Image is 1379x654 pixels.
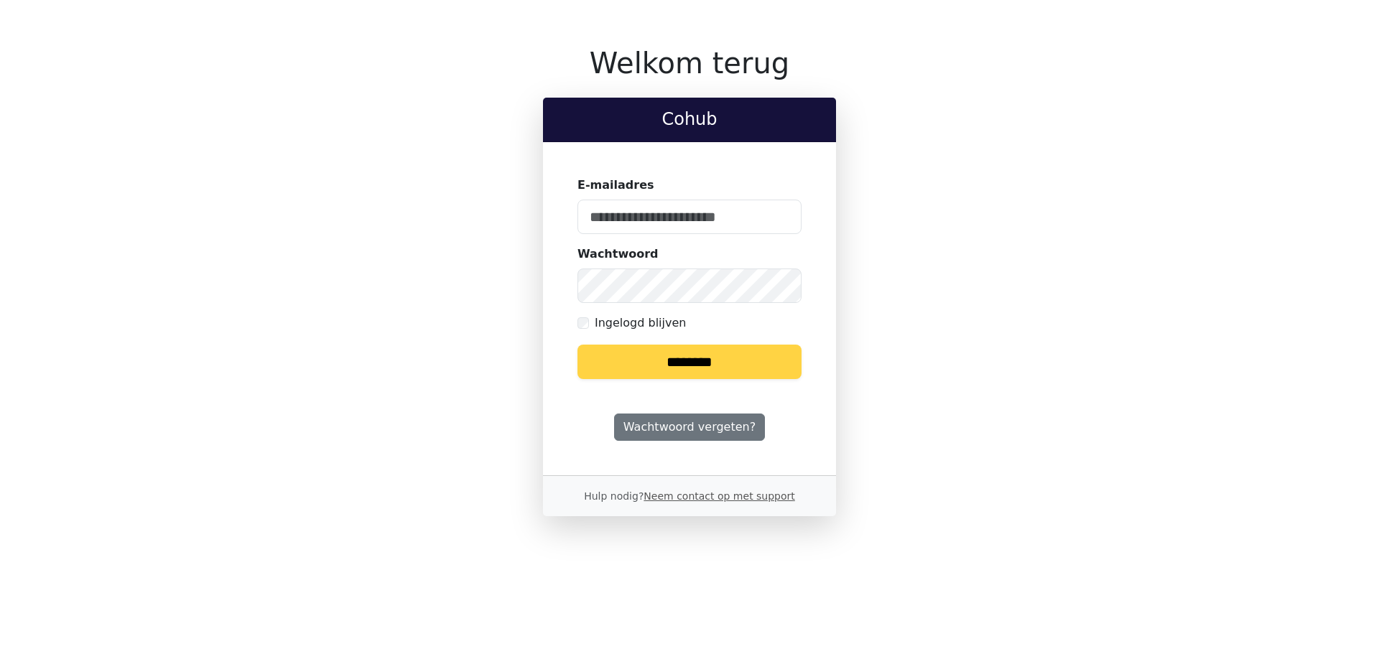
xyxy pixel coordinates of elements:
h1: Welkom terug [543,46,836,80]
h2: Cohub [554,109,825,130]
a: Neem contact op met support [644,490,794,502]
label: E-mailadres [577,177,654,194]
small: Hulp nodig? [584,490,795,502]
label: Wachtwoord [577,246,659,263]
label: Ingelogd blijven [595,314,686,332]
a: Wachtwoord vergeten? [614,414,765,441]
